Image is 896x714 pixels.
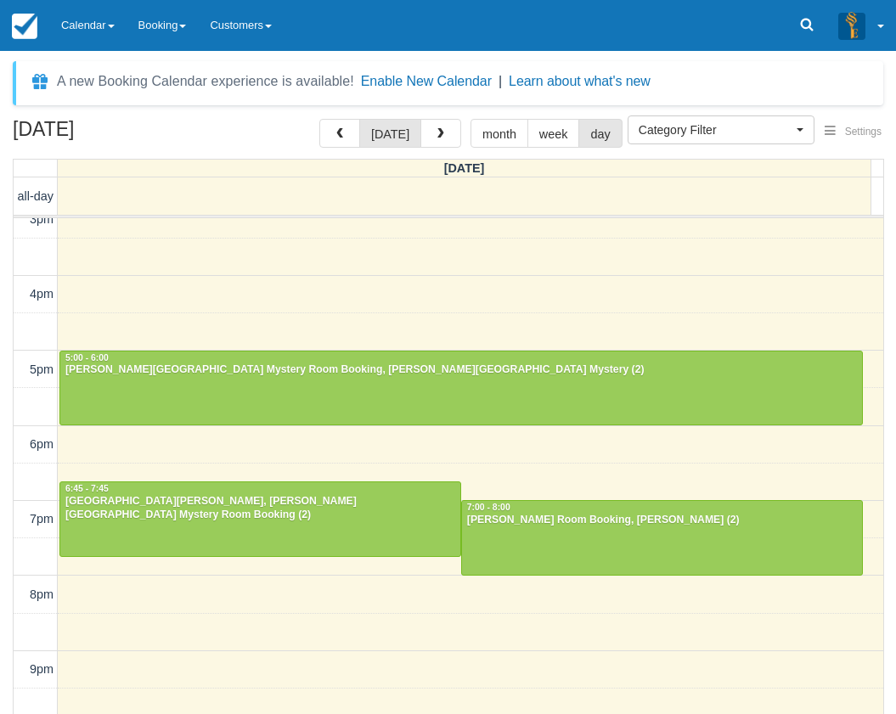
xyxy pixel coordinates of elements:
span: [DATE] [444,161,485,175]
img: A3 [838,12,865,39]
button: month [471,119,528,148]
h2: [DATE] [13,119,228,150]
img: checkfront-main-nav-mini-logo.png [12,14,37,39]
span: 3pm [30,212,54,226]
button: day [578,119,622,148]
button: week [527,119,580,148]
span: 7pm [30,512,54,526]
span: Settings [845,126,882,138]
div: A new Booking Calendar experience is available! [57,71,354,92]
span: all-day [18,189,54,203]
a: 6:45 - 7:45[GEOGRAPHIC_DATA][PERSON_NAME], [PERSON_NAME][GEOGRAPHIC_DATA] Mystery Room Booking (2) [59,481,461,556]
span: 5pm [30,363,54,376]
button: Enable New Calendar [361,73,492,90]
button: Settings [814,120,892,144]
span: 8pm [30,588,54,601]
span: 5:00 - 6:00 [65,353,109,363]
span: 7:00 - 8:00 [467,503,510,512]
div: [PERSON_NAME] Room Booking, [PERSON_NAME] (2) [466,514,858,527]
div: [PERSON_NAME][GEOGRAPHIC_DATA] Mystery Room Booking, [PERSON_NAME][GEOGRAPHIC_DATA] Mystery (2) [65,363,858,377]
span: 6:45 - 7:45 [65,484,109,493]
button: [DATE] [359,119,421,148]
span: 9pm [30,662,54,676]
button: Category Filter [628,115,814,144]
span: 6pm [30,437,54,451]
div: [GEOGRAPHIC_DATA][PERSON_NAME], [PERSON_NAME][GEOGRAPHIC_DATA] Mystery Room Booking (2) [65,495,456,522]
a: 7:00 - 8:00[PERSON_NAME] Room Booking, [PERSON_NAME] (2) [461,500,863,575]
span: 4pm [30,287,54,301]
a: 5:00 - 6:00[PERSON_NAME][GEOGRAPHIC_DATA] Mystery Room Booking, [PERSON_NAME][GEOGRAPHIC_DATA] My... [59,351,863,425]
a: Learn about what's new [509,74,651,88]
span: Category Filter [639,121,792,138]
span: | [499,74,502,88]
